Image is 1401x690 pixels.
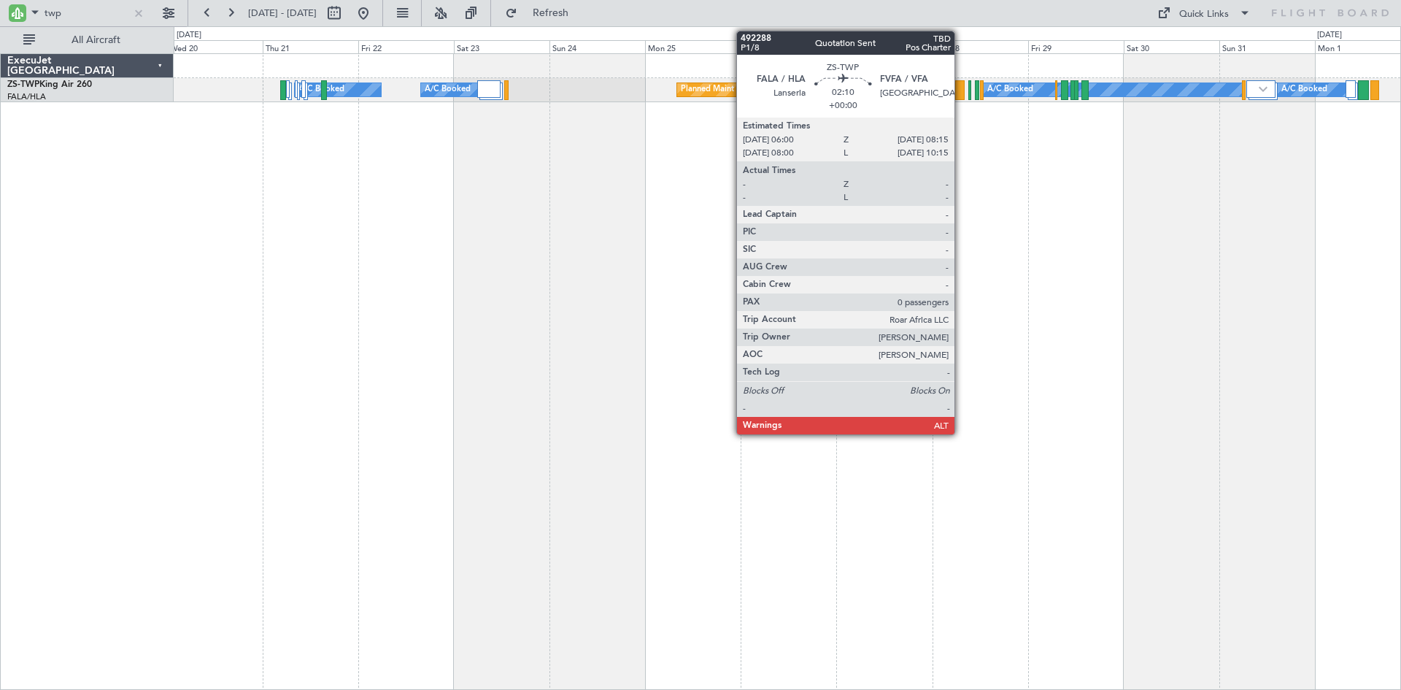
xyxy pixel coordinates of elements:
div: [DATE] [1317,29,1342,42]
div: A/C Booked [987,79,1033,101]
button: Refresh [498,1,586,25]
img: arrow-gray.svg [1259,86,1267,92]
a: ZS-TWPKing Air 260 [7,80,92,89]
div: Wed 27 [836,40,932,53]
span: [DATE] - [DATE] [248,7,317,20]
div: Quick Links [1179,7,1229,22]
div: Thu 28 [933,40,1028,53]
div: Thu 21 [263,40,358,53]
div: Sun 24 [549,40,645,53]
div: Mon 25 [645,40,741,53]
div: Wed 20 [167,40,263,53]
div: A/C Booked [425,79,471,101]
div: Sat 30 [1124,40,1219,53]
span: ZS-TWP [7,80,39,89]
div: Sat 23 [454,40,549,53]
span: Refresh [520,8,582,18]
button: All Aircraft [16,28,158,52]
button: Quick Links [1150,1,1258,25]
a: FALA/HLA [7,91,46,102]
span: All Aircraft [38,35,154,45]
div: Fri 22 [358,40,454,53]
div: Tue 26 [741,40,836,53]
div: Fri 29 [1028,40,1124,53]
div: Sun 31 [1219,40,1315,53]
input: A/C (Reg. or Type) [45,2,128,24]
div: A/C Booked [1281,79,1327,101]
div: Planned Maint Lanseria [681,79,767,101]
div: [DATE] [177,29,201,42]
